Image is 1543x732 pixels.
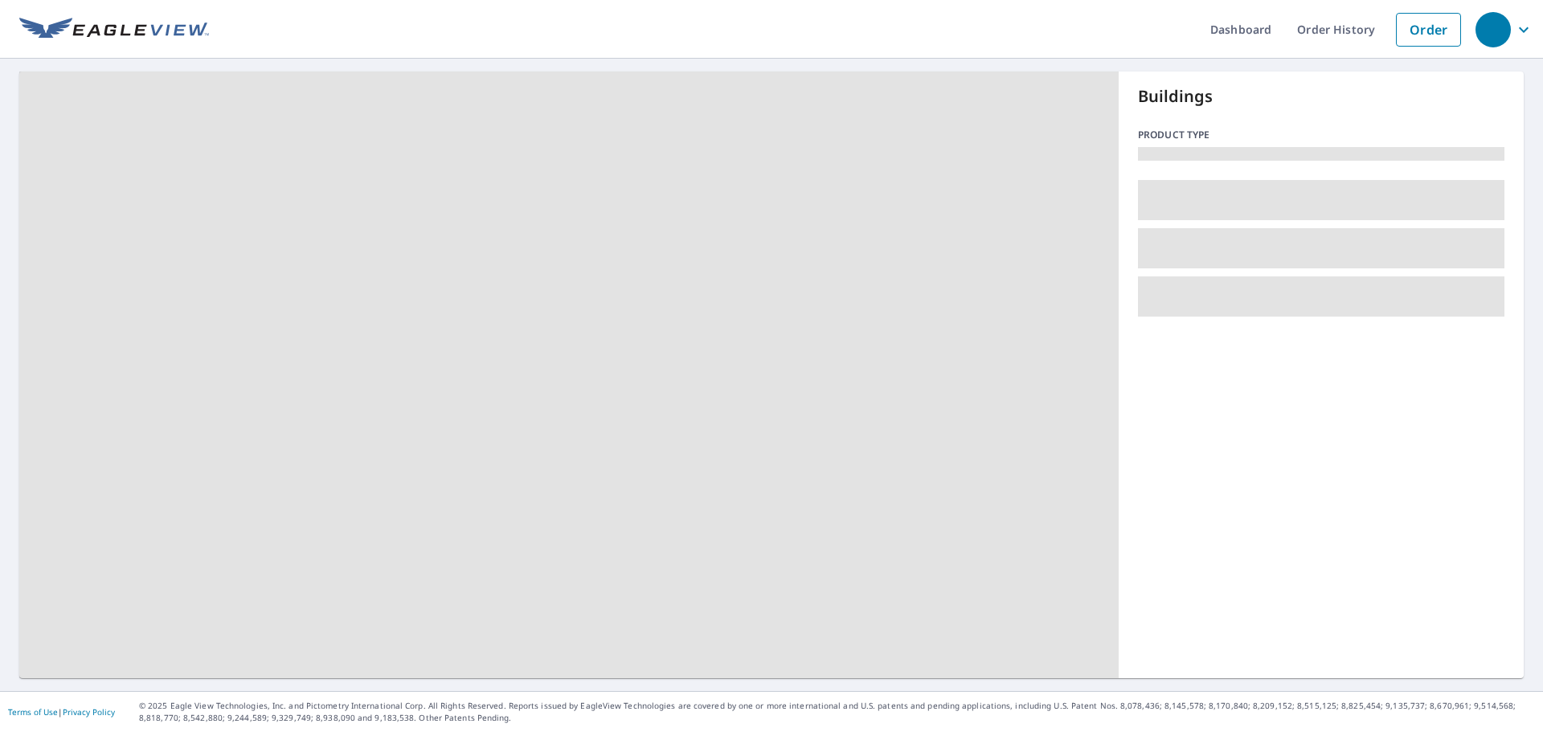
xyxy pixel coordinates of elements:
a: Terms of Use [8,706,58,718]
p: Product type [1138,128,1504,142]
p: Buildings [1138,84,1504,108]
a: Order [1396,13,1461,47]
img: EV Logo [19,18,209,42]
a: Privacy Policy [63,706,115,718]
p: | [8,707,115,717]
p: © 2025 Eagle View Technologies, Inc. and Pictometry International Corp. All Rights Reserved. Repo... [139,700,1535,724]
